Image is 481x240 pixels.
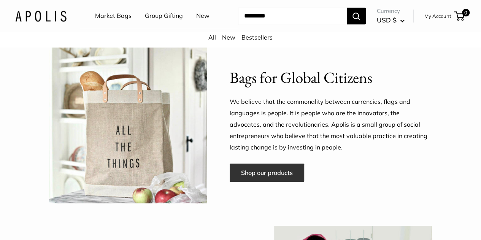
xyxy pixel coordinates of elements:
[377,6,405,16] span: Currency
[238,8,347,24] input: Search...
[230,67,432,89] h2: Bags for Global Citizens
[347,8,366,24] button: Search
[145,10,183,22] a: Group Gifting
[377,14,405,26] button: USD $
[241,33,273,41] a: Bestsellers
[455,11,464,21] a: 0
[222,33,235,41] a: New
[377,16,397,24] span: USD $
[424,11,451,21] a: My Account
[15,10,67,21] img: Apolis
[196,10,210,22] a: New
[208,33,216,41] a: All
[462,9,470,16] span: 0
[230,164,304,182] a: Shop our products
[230,96,432,153] p: We believe that the commonality between currencies, flags and languages is people. It is people w...
[95,10,132,22] a: Market Bags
